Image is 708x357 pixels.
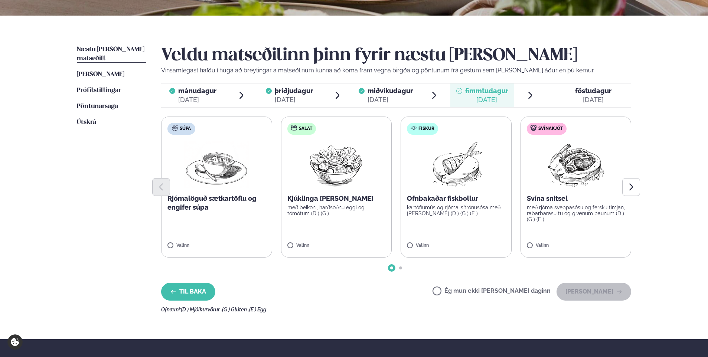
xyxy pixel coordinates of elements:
[161,45,631,66] h2: Veldu matseðilinn þinn fyrir næstu [PERSON_NAME]
[77,103,118,109] span: Pöntunarsaga
[465,95,508,104] div: [DATE]
[299,126,312,132] span: Salat
[167,194,266,212] p: Rjómalöguð sætkartöflu og engifer súpa
[77,87,121,94] span: Prófílstillingar
[77,70,124,79] a: [PERSON_NAME]
[622,178,640,196] button: Next slide
[368,87,413,95] span: miðvikudagur
[77,102,118,111] a: Pöntunarsaga
[287,204,386,216] p: með beikoni, harðsoðnu eggi og tómötum (D ) (G )
[275,87,313,95] span: þriðjudagur
[161,283,215,301] button: Til baka
[399,266,402,269] span: Go to slide 2
[249,307,266,312] span: (E ) Egg
[180,126,191,132] span: Súpa
[575,95,611,104] div: [DATE]
[161,66,631,75] p: Vinsamlegast hafðu í huga að breytingar á matseðlinum kunna að koma fram vegna birgða og pöntunum...
[575,87,611,95] span: föstudagur
[275,95,313,104] div: [DATE]
[423,141,489,188] img: Fish.png
[178,95,216,104] div: [DATE]
[77,118,96,127] a: Útskrá
[465,87,508,95] span: fimmtudagur
[543,141,609,188] img: Pork-Meat.png
[411,125,417,131] img: fish.svg
[77,119,96,125] span: Útskrá
[178,87,216,95] span: mánudagur
[527,204,625,222] p: með rjóma sveppasósu og fersku timjan, rabarbarasultu og grænum baunum (D ) (G ) (E )
[557,283,631,301] button: [PERSON_NAME]
[152,178,170,196] button: Previous slide
[172,125,178,131] img: soup.svg
[407,194,505,203] p: Ofnbakaðar fiskbollur
[77,46,144,62] span: Næstu [PERSON_NAME] matseðill
[222,307,249,312] span: (G ) Glúten ,
[7,334,23,350] a: Cookie settings
[418,126,434,132] span: Fiskur
[538,126,563,132] span: Svínakjöt
[368,95,413,104] div: [DATE]
[161,307,631,312] div: Ofnæmi:
[77,45,146,63] a: Næstu [PERSON_NAME] matseðill
[287,194,386,203] p: Kjúklinga [PERSON_NAME]
[390,266,393,269] span: Go to slide 1
[303,141,369,188] img: Salad.png
[184,141,249,188] img: Soup.png
[77,86,121,95] a: Prófílstillingar
[181,307,222,312] span: (D ) Mjólkurvörur ,
[291,125,297,131] img: salad.svg
[527,194,625,203] p: Svína snitsel
[77,71,124,78] span: [PERSON_NAME]
[531,125,536,131] img: pork.svg
[407,204,505,216] p: kartöflumús og rjóma-sítrónusósa með [PERSON_NAME] (D ) (G ) (E )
